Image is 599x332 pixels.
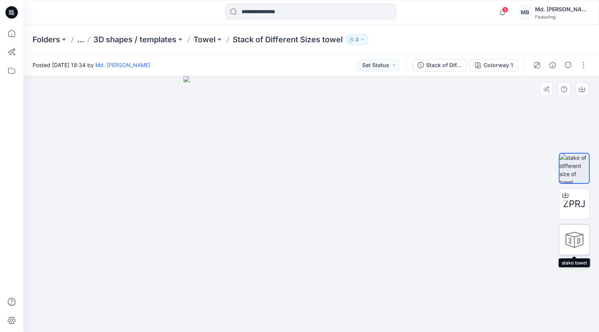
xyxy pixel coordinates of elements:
[535,14,589,20] div: Featuring
[559,154,589,183] img: stake of different size of towel
[413,59,467,71] button: Stack of Different Sizes towel
[95,62,150,68] a: Md. [PERSON_NAME]
[426,61,462,69] div: Stack of Different Sizes towel
[535,5,589,14] div: Md. [PERSON_NAME]
[518,5,532,19] div: MB
[183,76,439,332] img: eyJhbGciOiJIUzI1NiIsImtpZCI6IjAiLCJzbHQiOiJzZXMiLCJ0eXAiOiJKV1QifQ.eyJkYXRhIjp7InR5cGUiOiJzdG9yYW...
[233,34,343,45] p: Stack of Different Sizes towel
[33,61,150,69] span: Posted [DATE] 18:34 by
[193,34,216,45] a: Towel
[356,35,359,44] p: 3
[546,59,559,71] button: Details
[77,34,84,45] button: ...
[93,34,176,45] a: 3D shapes / templates
[470,59,518,71] button: Colorway 1
[33,34,60,45] a: Folders
[563,197,585,211] span: ZPRJ
[502,7,508,13] span: 3
[346,34,368,45] button: 3
[483,61,513,69] div: Colorway 1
